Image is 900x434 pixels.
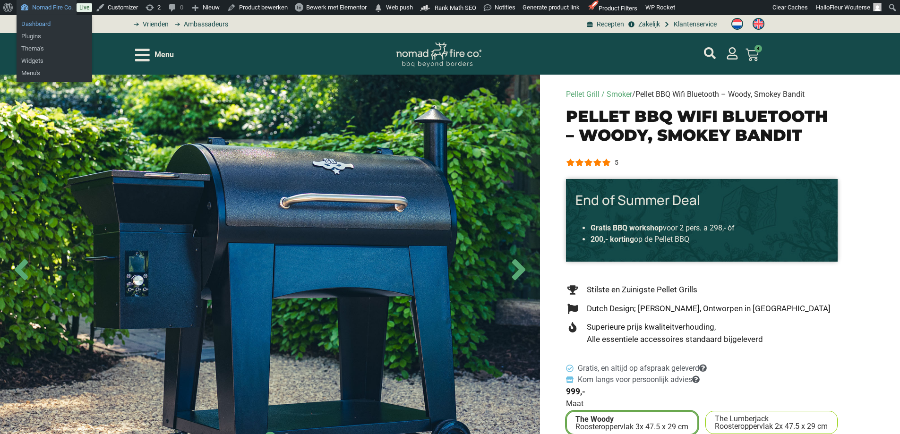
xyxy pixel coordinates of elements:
span: Zakelijk [636,19,660,29]
span: Previous slide [5,253,38,286]
span: Klantenservice [671,19,717,29]
span: Superieure prijs kwaliteitverhouding, Alle essentiele accessoires standaard bijgeleverd [584,321,763,345]
span: Maat [566,400,583,408]
a: BBQ recepten [585,19,624,29]
span: 4 [754,45,762,52]
a: Switch to Engels [748,16,769,33]
a: Plugins [17,30,92,43]
nav: breadcrumbs [566,89,838,100]
span: Bewerk met Elementor [306,4,367,11]
img: Nederlands [731,18,743,30]
span: Next slide [502,253,535,286]
a: grill bill ambassadors [171,19,228,29]
div: 5 [615,158,618,167]
img: Avatar of Fleur Wouterse [873,3,882,11]
span: Rank Math SEO [435,4,476,11]
li: op de Pellet BBQ [591,234,813,245]
span: Kom langs voor persoonlijk advies [575,374,700,385]
a: Thema's [17,43,92,55]
span: Fleur Wouterse [830,4,870,11]
img: Engels [753,18,764,30]
span:  [374,1,383,15]
a: Gratis, en altijd op afspraak geleverd [566,363,707,374]
span: Ambassadeurs [181,19,228,29]
ul: Nomad Fire Co. [17,40,92,82]
span: Gratis, en altijd op afspraak geleverd [575,363,707,374]
strong: Gratis BBQ workshop [591,223,663,232]
span: Recepten [594,19,624,29]
img: Nomad Logo [396,43,481,68]
span: Vrienden [140,19,169,29]
span: The Lumberjack [715,415,769,423]
a: 4 [734,43,770,67]
div: Roosteroppervlak 2x 47.5 x 29 cm [715,423,828,430]
ul: Nomad Fire Co. [17,15,92,45]
span: The Woody [575,416,614,423]
a: Live [77,3,92,12]
a: mijn account [704,47,716,59]
a: mijn account [726,47,738,60]
a: Menu's [17,67,92,79]
h1: Pellet BBQ Wifi Bluetooth – Woody, Smokey Bandit [566,107,838,145]
span: Pellet BBQ Wifi Bluetooth – Woody, Smokey Bandit [635,90,805,99]
a: grill bill klantenservice [662,19,717,29]
a: Widgets [17,55,92,67]
span: / [632,90,635,99]
a: Dashboard [17,18,92,30]
a: Kom langs voor persoonlijk advies [566,374,700,385]
li: voor 2 pers. a 298,- óf [591,222,813,234]
a: Pellet Grill / Smoker [566,90,632,99]
span: Menu [154,49,174,60]
span: Stilste en Zuinigste Pellet Grills [584,284,697,296]
a: grill bill zakeljk [626,19,660,29]
strong: 200,- korting [591,235,634,244]
div: Roosteroppervlak 3x 47.5 x 29 cm [575,423,688,431]
a: grill bill vrienden [130,19,169,29]
div: Open/Close Menu [135,47,174,63]
h3: End of Summer Deal [575,192,828,208]
span: Dutch Design; [PERSON_NAME], Ontworpen in [GEOGRAPHIC_DATA] [584,303,831,315]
